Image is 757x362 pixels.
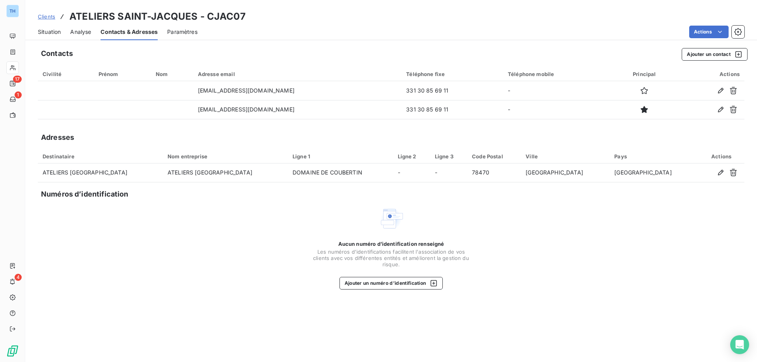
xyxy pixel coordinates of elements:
div: Actions [703,153,740,160]
td: 331 30 85 69 11 [401,81,503,100]
div: Actions [681,71,740,77]
td: 331 30 85 69 11 [401,100,503,119]
div: Ville [526,153,605,160]
button: Ajouter un numéro d’identification [339,277,443,290]
h5: Contacts [41,48,73,59]
div: Ligne 3 [435,153,462,160]
div: Nom [156,71,188,77]
h3: ATELIERS SAINT-JACQUES - CJAC07 [69,9,246,24]
div: Civilité [43,71,89,77]
div: Destinataire [43,153,158,160]
span: Situation [38,28,61,36]
span: Analyse [70,28,91,36]
div: TH [6,5,19,17]
div: Code Postal [472,153,516,160]
td: [EMAIL_ADDRESS][DOMAIN_NAME] [193,100,402,119]
td: - [393,163,430,182]
span: 4 [15,274,22,281]
td: [GEOGRAPHIC_DATA] [610,163,698,182]
span: Contacts & Adresses [101,28,158,36]
div: Open Intercom Messenger [730,335,749,354]
span: 1 [15,91,22,98]
a: Clients [38,13,55,20]
img: Empty state [378,206,404,231]
span: Les numéros d'identifications facilitent l'association de vos clients avec vos différentes entité... [312,249,470,267]
button: Actions [689,26,729,38]
td: DOMAINE DE COUBERTIN [288,163,393,182]
img: Logo LeanPay [6,345,19,357]
div: Pays [614,153,694,160]
div: Ligne 2 [398,153,425,160]
span: Paramètres [167,28,198,36]
div: Principal [617,71,672,77]
td: ATELIERS [GEOGRAPHIC_DATA] [38,163,163,182]
div: Téléphone fixe [406,71,498,77]
div: Adresse email [198,71,397,77]
td: - [503,81,613,100]
div: Téléphone mobile [508,71,608,77]
td: - [430,163,467,182]
span: 17 [13,76,22,83]
div: Prénom [99,71,146,77]
h5: Numéros d’identification [41,189,129,200]
span: Aucun numéro d’identification renseigné [338,241,444,247]
td: ATELIERS [GEOGRAPHIC_DATA] [163,163,288,182]
td: - [503,100,613,119]
td: 78470 [467,163,521,182]
td: [GEOGRAPHIC_DATA] [521,163,610,182]
div: Nom entreprise [168,153,283,160]
td: [EMAIL_ADDRESS][DOMAIN_NAME] [193,81,402,100]
div: Ligne 1 [293,153,388,160]
button: Ajouter un contact [682,48,748,61]
h5: Adresses [41,132,74,143]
